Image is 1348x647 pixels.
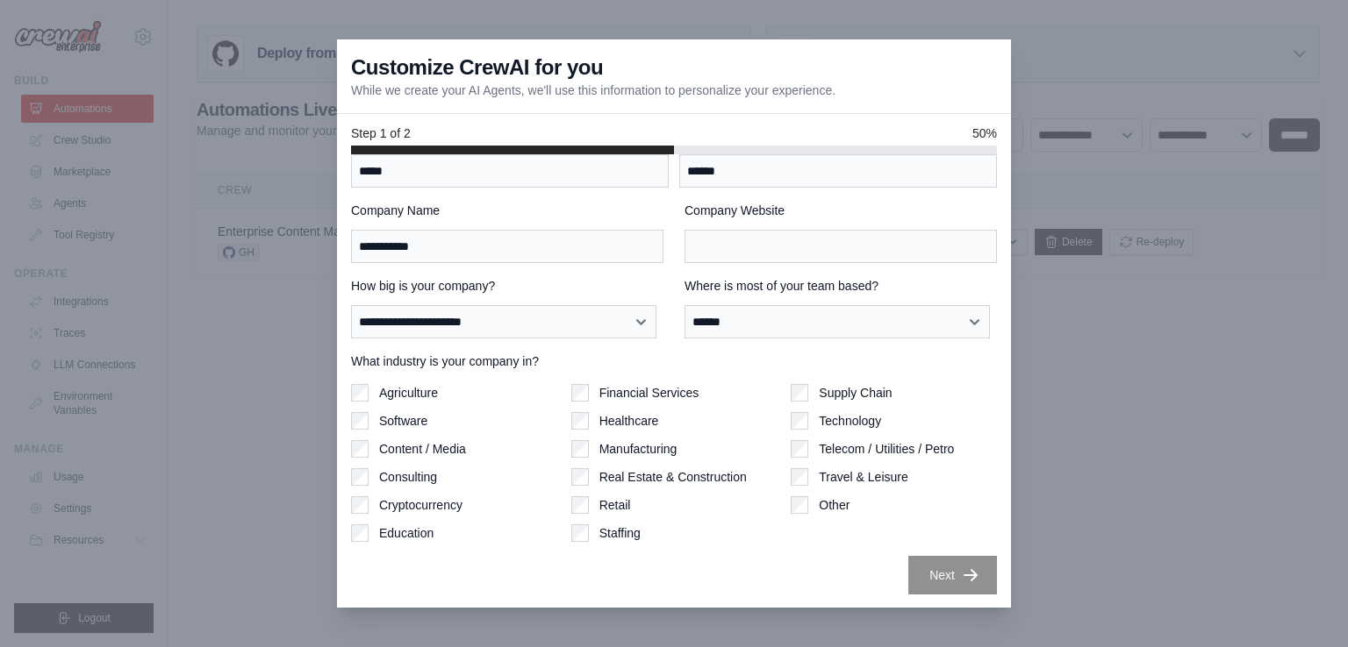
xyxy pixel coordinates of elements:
label: Travel & Leisure [819,468,907,486]
label: Company Name [351,202,663,219]
label: Software [379,412,427,430]
label: Supply Chain [819,384,892,402]
label: Manufacturing [599,440,678,458]
label: What industry is your company in? [351,352,997,370]
label: Where is most of your team based? [685,277,997,295]
label: Real Estate & Construction [599,468,747,486]
label: Cryptocurrency [379,496,462,514]
button: Next [908,556,997,594]
label: How big is your company? [351,277,663,295]
label: Telecom / Utilities / Petro [819,440,954,458]
h3: Customize CrewAI for you [351,53,603,82]
label: Agriculture [379,384,438,402]
p: While we create your AI Agents, we'll use this information to personalize your experience. [351,82,835,99]
label: Financial Services [599,384,699,402]
label: Retail [599,496,631,514]
label: Content / Media [379,440,466,458]
label: Education [379,524,434,542]
span: 50% [972,124,997,142]
label: Company Website [685,202,997,219]
label: Other [819,496,850,514]
label: Consulting [379,468,437,486]
iframe: Chat Widget [1260,563,1348,647]
label: Technology [819,412,881,430]
label: Staffing [599,524,641,542]
label: Healthcare [599,412,659,430]
span: Step 1 of 2 [351,124,411,142]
